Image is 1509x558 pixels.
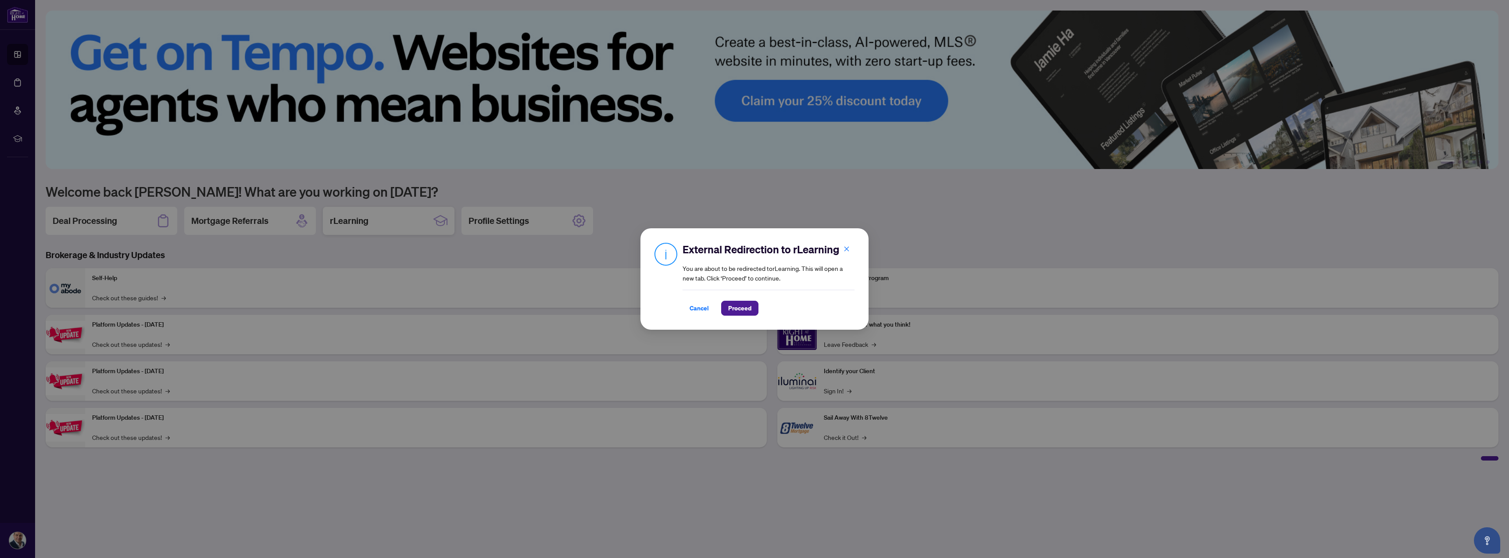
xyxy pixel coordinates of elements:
[683,301,716,316] button: Cancel
[683,242,855,316] div: You are about to be redirected to rLearning . This will open a new tab. Click ‘Proceed’ to continue.
[690,301,709,315] span: Cancel
[683,242,855,256] h2: External Redirection to rLearning
[654,242,677,266] img: Info Icon
[1474,527,1500,554] button: Open asap
[721,301,758,316] button: Proceed
[844,246,850,252] span: close
[728,301,751,315] span: Proceed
